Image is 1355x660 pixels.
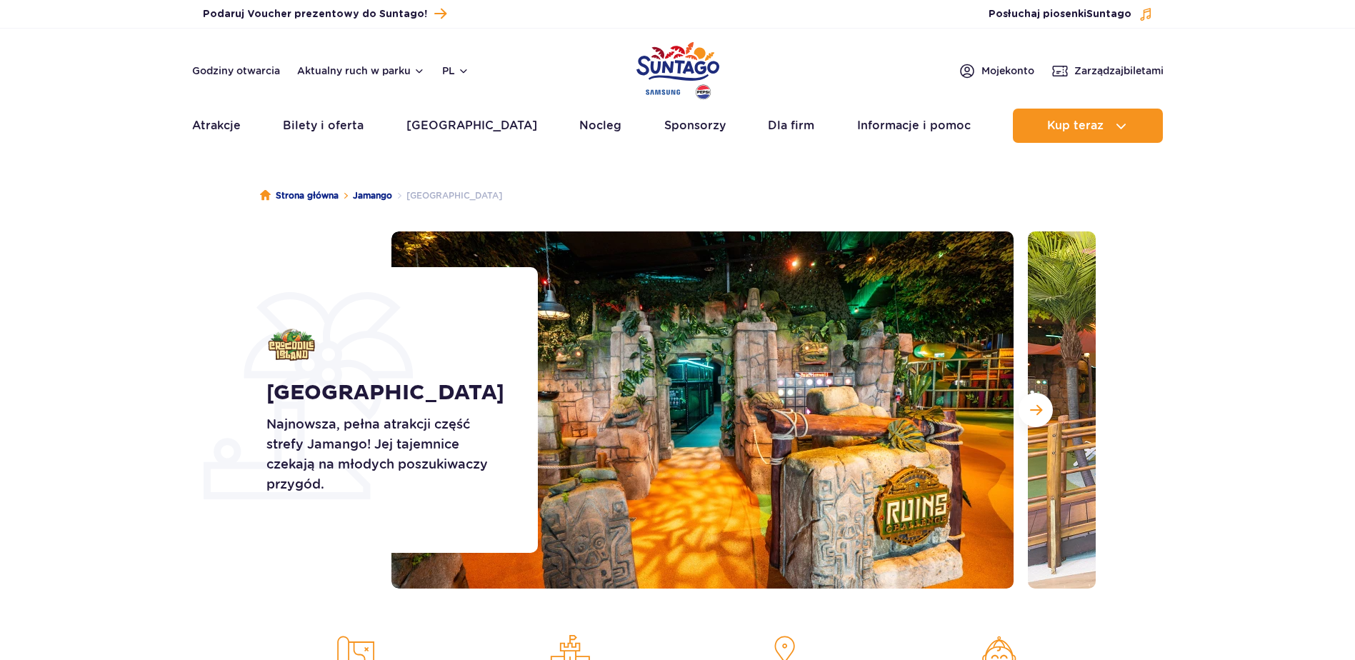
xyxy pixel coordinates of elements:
[192,109,241,143] a: Atrakcje
[981,64,1034,78] span: Moje konto
[260,189,339,203] a: Strona główna
[989,7,1131,21] span: Posłuchaj piosenki
[203,7,427,21] span: Podaruj Voucher prezentowy do Suntago!
[1086,9,1131,19] span: Suntago
[266,380,506,406] h1: [GEOGRAPHIC_DATA]
[989,7,1153,21] button: Posłuchaj piosenkiSuntago
[406,109,537,143] a: [GEOGRAPHIC_DATA]
[579,109,621,143] a: Nocleg
[1019,393,1053,427] button: Następny slajd
[857,109,971,143] a: Informacje i pomoc
[1051,62,1164,79] a: Zarządzajbiletami
[1047,119,1104,132] span: Kup teraz
[442,64,469,78] button: pl
[959,62,1034,79] a: Mojekonto
[636,36,719,101] a: Park of Poland
[1013,109,1163,143] button: Kup teraz
[266,414,506,494] p: Najnowsza, pełna atrakcji część strefy Jamango! Jej tajemnice czekają na młodych poszukiwaczy prz...
[203,4,446,24] a: Podaruj Voucher prezentowy do Suntago!
[283,109,364,143] a: Bilety i oferta
[768,109,814,143] a: Dla firm
[192,64,280,78] a: Godziny otwarcia
[353,189,392,203] a: Jamango
[1074,64,1164,78] span: Zarządzaj biletami
[297,65,425,76] button: Aktualny ruch w parku
[392,189,502,203] li: [GEOGRAPHIC_DATA]
[664,109,726,143] a: Sponsorzy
